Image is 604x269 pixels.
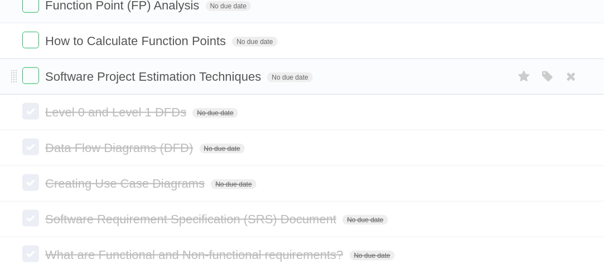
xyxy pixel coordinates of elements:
[192,108,238,118] span: No due date
[22,246,39,262] label: Done
[45,248,346,262] span: What are Functional and Non-functional requirements?
[200,144,245,154] span: No due date
[211,179,256,189] span: No due date
[22,210,39,227] label: Done
[514,67,535,86] label: Star task
[45,177,207,190] span: Creating Use Case Diagrams
[45,34,229,48] span: How to Calculate Function Points
[45,212,339,226] span: Software Requirement Specification (SRS) Document
[45,105,189,119] span: Level 0 and Level 1 DFDs
[22,103,39,120] label: Done
[22,174,39,191] label: Done
[22,139,39,155] label: Done
[350,251,395,261] span: No due date
[22,32,39,48] label: Done
[22,67,39,84] label: Done
[267,72,312,82] span: No due date
[232,37,277,47] span: No due date
[206,1,251,11] span: No due date
[45,141,196,155] span: Data Flow Diagrams (DFD)
[45,70,264,84] span: Software Project Estimation Techniques
[342,215,388,225] span: No due date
